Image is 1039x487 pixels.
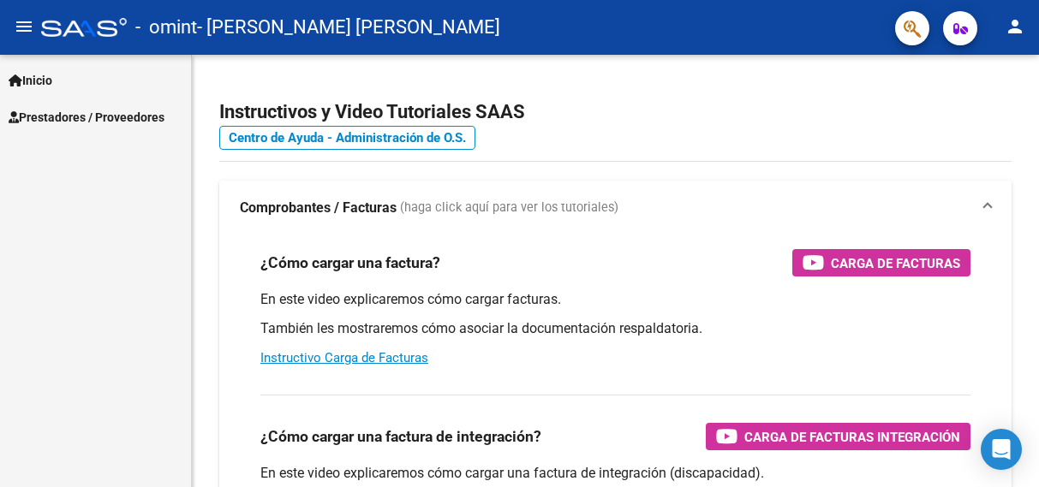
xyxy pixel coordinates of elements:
p: En este video explicaremos cómo cargar una factura de integración (discapacidad). [260,464,970,483]
mat-icon: person [1005,16,1025,37]
span: (haga click aquí para ver los tutoriales) [400,199,618,217]
span: - omint [135,9,197,46]
span: Inicio [9,71,52,90]
h3: ¿Cómo cargar una factura? [260,251,440,275]
button: Carga de Facturas Integración [706,423,970,450]
strong: Comprobantes / Facturas [240,199,397,217]
span: Prestadores / Proveedores [9,108,164,127]
mat-expansion-panel-header: Comprobantes / Facturas (haga click aquí para ver los tutoriales) [219,181,1012,235]
a: Centro de Ayuda - Administración de O.S. [219,126,475,150]
h2: Instructivos y Video Tutoriales SAAS [219,96,1012,128]
div: Open Intercom Messenger [981,429,1022,470]
span: - [PERSON_NAME] [PERSON_NAME] [197,9,500,46]
a: Instructivo Carga de Facturas [260,350,428,365]
span: Carga de Facturas [831,252,960,274]
span: Carga de Facturas Integración [744,426,960,448]
p: También les mostraremos cómo asociar la documentación respaldatoria. [260,319,970,338]
p: En este video explicaremos cómo cargar facturas. [260,290,970,309]
mat-icon: menu [14,16,34,37]
h3: ¿Cómo cargar una factura de integración? [260,425,541,448]
button: Carga de Facturas [792,249,970,276]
